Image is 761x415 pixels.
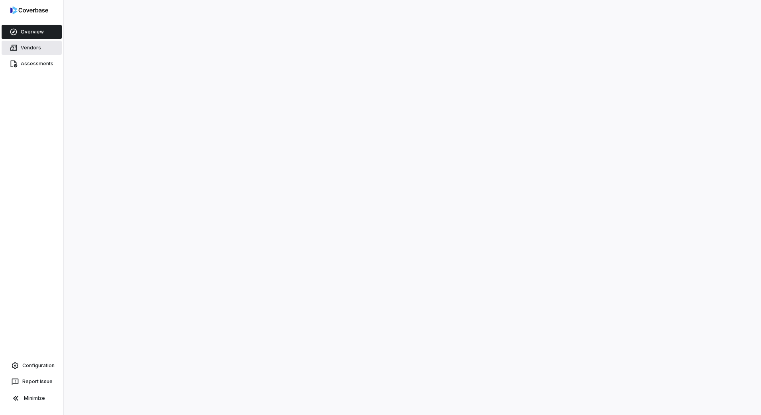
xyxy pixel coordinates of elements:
[2,41,62,55] a: Vendors
[3,358,60,373] a: Configuration
[10,6,48,14] img: logo-D7KZi-bG.svg
[3,390,60,406] button: Minimize
[2,57,62,71] a: Assessments
[3,374,60,389] button: Report Issue
[2,25,62,39] a: Overview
